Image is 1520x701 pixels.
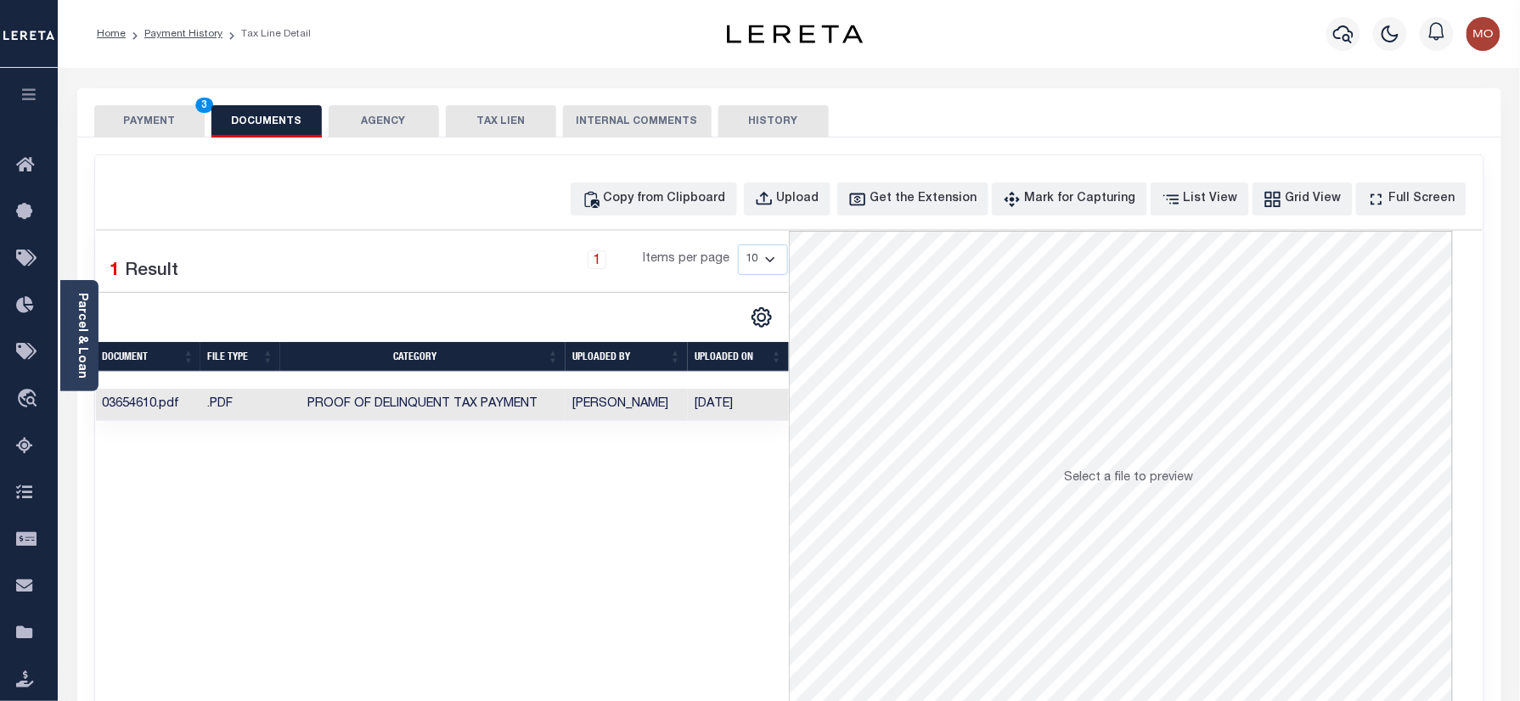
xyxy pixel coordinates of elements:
div: Upload [777,190,819,209]
button: List View [1151,182,1249,216]
button: PAYMENT [94,105,205,137]
div: Get the Extension [870,190,977,209]
td: [PERSON_NAME] [566,389,688,422]
span: 1 [110,262,121,280]
button: Upload [744,182,830,216]
button: TAX LIEN [446,105,556,137]
button: Full Screen [1356,182,1467,216]
img: svg+xml;base64,PHN2ZyB4bWxucz0iaHR0cDovL3d3dy53My5vcmcvMjAwMC9zdmciIHBvaW50ZXItZXZlbnRzPSJub25lIi... [1467,17,1500,51]
button: INTERNAL COMMENTS [563,105,712,137]
td: 03654610.pdf [96,389,201,422]
a: Home [97,29,126,39]
i: travel_explore [16,389,43,411]
span: Select a file to preview [1065,472,1194,484]
span: Proof of Delinquent Tax Payment [308,398,538,410]
button: DOCUMENTS [211,105,322,137]
div: Full Screen [1389,190,1455,209]
button: Grid View [1253,182,1353,216]
li: Tax Line Detail [222,26,311,42]
button: Mark for Capturing [992,182,1147,216]
td: .PDF [200,389,280,422]
a: 1 [588,250,606,269]
span: 3 [195,98,213,113]
span: Items per page [643,250,729,269]
a: Parcel & Loan [76,293,87,379]
th: UPLOADED BY: activate to sort column ascending [566,342,688,372]
div: List View [1184,190,1238,209]
label: Result [126,258,179,285]
th: UPLOADED ON: activate to sort column ascending [688,342,789,372]
a: Payment History [144,29,222,39]
th: CATEGORY: activate to sort column ascending [280,342,566,372]
th: FILE TYPE: activate to sort column ascending [200,342,280,372]
div: Grid View [1286,190,1342,209]
div: Mark for Capturing [1025,190,1136,209]
div: Copy from Clipboard [604,190,726,209]
td: [DATE] [688,389,789,422]
th: Document: activate to sort column ascending [96,342,201,372]
button: HISTORY [718,105,829,137]
button: Get the Extension [837,182,988,216]
button: AGENCY [329,105,439,137]
button: Copy from Clipboard [571,182,737,216]
img: logo-dark.svg [727,25,863,43]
